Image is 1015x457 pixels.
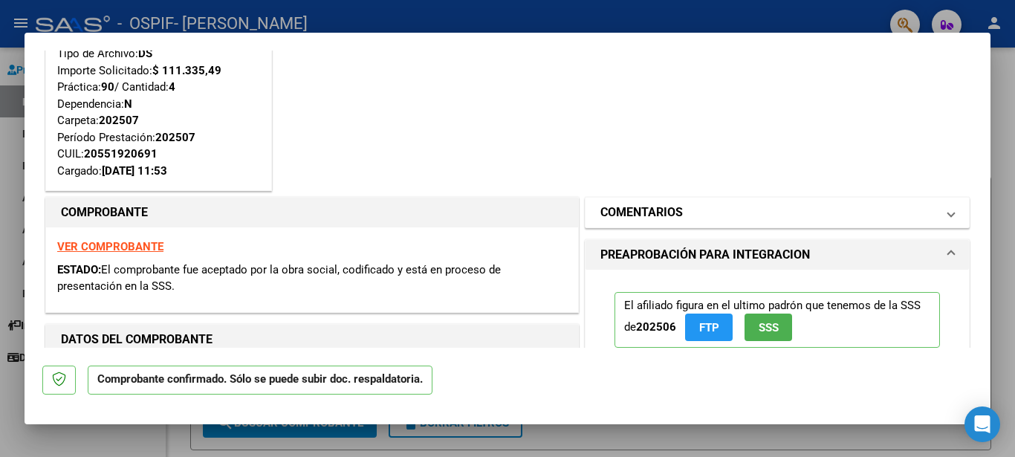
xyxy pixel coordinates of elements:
[964,406,1000,442] div: Open Intercom Messenger
[600,246,810,264] h1: PREAPROBACIÓN PARA INTEGRACION
[61,205,148,219] strong: COMPROBANTE
[586,240,969,270] mat-expansion-panel-header: PREAPROBACIÓN PARA INTEGRACION
[124,97,132,111] strong: N
[759,321,779,334] span: SSS
[88,366,432,395] p: Comprobante confirmado. Sólo se puede subir doc. respaldatoria.
[102,164,167,178] strong: [DATE] 11:53
[138,47,152,60] strong: DS
[586,198,969,227] mat-expansion-panel-header: COMENTARIOS
[600,204,683,221] h1: COMENTARIOS
[614,292,940,348] p: El afiliado figura en el ultimo padrón que tenemos de la SSS de
[57,240,163,253] a: VER COMPROBANTE
[155,131,195,144] strong: 202507
[61,332,213,346] strong: DATOS DEL COMPROBANTE
[745,314,792,341] button: SSS
[57,263,501,294] span: El comprobante fue aceptado por la obra social, codificado y está en proceso de presentación en l...
[84,146,158,163] div: 20551920691
[99,114,139,127] strong: 202507
[169,80,175,94] strong: 4
[152,64,221,77] strong: $ 111.335,49
[57,29,260,180] div: Tipo de Archivo: Importe Solicitado: Práctica: / Cantidad: Dependencia: Carpeta: Período Prestaci...
[57,263,101,276] span: ESTADO:
[101,80,114,94] strong: 90
[685,314,733,341] button: FTP
[636,320,676,334] strong: 202506
[699,321,719,334] span: FTP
